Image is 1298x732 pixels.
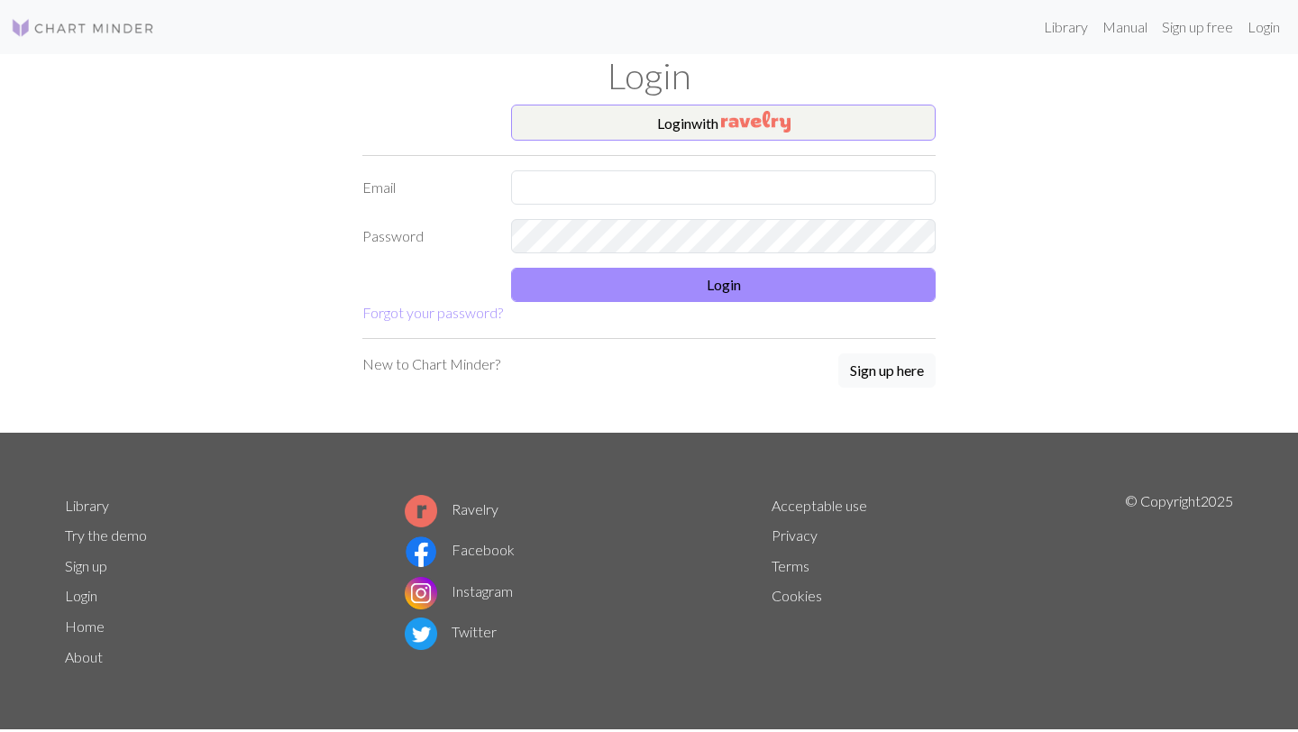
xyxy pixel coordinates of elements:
a: Login [65,587,97,604]
a: Privacy [772,526,818,544]
img: Ravelry [721,111,791,133]
a: Cookies [772,587,822,604]
a: Login [1240,9,1287,45]
a: Facebook [405,541,515,558]
img: Twitter logo [405,618,437,650]
a: Manual [1095,9,1155,45]
a: Library [1037,9,1095,45]
img: Logo [11,17,155,39]
button: Login [511,268,936,302]
h1: Login [54,54,1244,97]
p: New to Chart Minder? [362,353,500,375]
p: © Copyright 2025 [1125,490,1233,673]
label: Password [352,219,500,253]
img: Ravelry logo [405,495,437,527]
label: Email [352,170,500,205]
a: About [65,648,103,665]
img: Instagram logo [405,577,437,609]
a: Library [65,497,109,514]
a: Forgot your password? [362,304,503,321]
a: Try the demo [65,526,147,544]
a: Terms [772,557,809,574]
img: Facebook logo [405,535,437,568]
button: Loginwith [511,105,936,141]
a: Sign up [65,557,107,574]
a: Instagram [405,582,513,599]
a: Twitter [405,623,497,640]
a: Ravelry [405,500,498,517]
a: Sign up free [1155,9,1240,45]
a: Sign up here [838,353,936,389]
a: Home [65,618,105,635]
button: Sign up here [838,353,936,388]
a: Acceptable use [772,497,867,514]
